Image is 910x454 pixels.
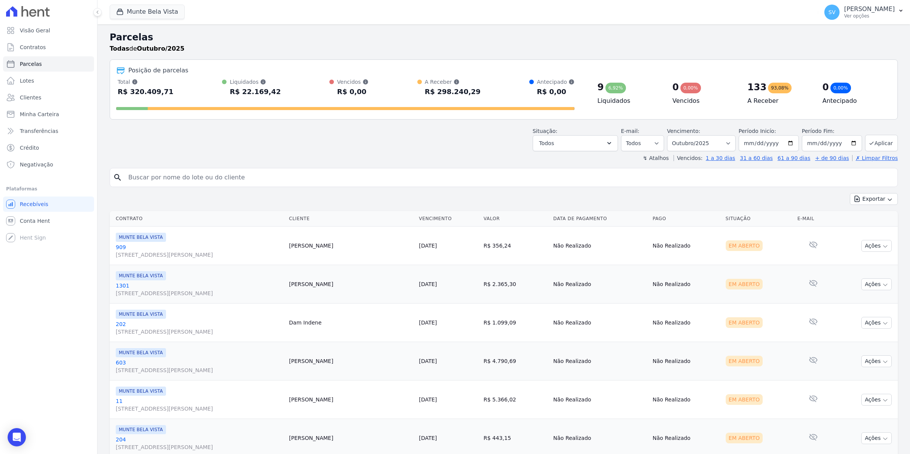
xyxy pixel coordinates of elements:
a: 204[STREET_ADDRESS][PERSON_NAME] [116,436,283,451]
button: Ações [861,317,892,329]
td: Não Realizado [650,227,723,265]
span: [STREET_ADDRESS][PERSON_NAME] [116,366,283,374]
td: Não Realizado [550,227,650,265]
div: 0 [822,81,829,93]
span: MUNTE BELA VISTA [116,310,166,319]
a: [DATE] [419,320,437,326]
a: 603[STREET_ADDRESS][PERSON_NAME] [116,359,283,374]
a: Contratos [3,40,94,55]
span: SV [829,10,835,15]
div: Posição de parcelas [128,66,188,75]
span: Crédito [20,144,39,152]
td: R$ 2.365,30 [481,265,550,304]
button: Ações [861,240,892,252]
td: Não Realizado [550,380,650,419]
span: [STREET_ADDRESS][PERSON_NAME] [116,289,283,297]
button: Munte Bela Vista [110,5,185,19]
th: Pago [650,211,723,227]
td: [PERSON_NAME] [286,265,416,304]
span: Contratos [20,43,46,51]
td: Não Realizado [650,265,723,304]
span: Parcelas [20,60,42,68]
div: Em Aberto [726,394,763,405]
div: A Receber [425,78,481,86]
td: R$ 356,24 [481,227,550,265]
button: Ações [861,394,892,406]
span: Minha Carteira [20,110,59,118]
div: 133 [747,81,766,93]
span: Clientes [20,94,41,101]
label: Período Inicío: [739,128,776,134]
th: Data de Pagamento [550,211,650,227]
div: Em Aberto [726,433,763,443]
div: R$ 22.169,42 [230,86,281,98]
button: Ações [861,355,892,367]
button: Exportar [850,193,898,205]
i: search [113,173,122,182]
th: Cliente [286,211,416,227]
a: Minha Carteira [3,107,94,122]
div: Antecipado [537,78,575,86]
a: 1 a 30 dias [706,155,735,161]
label: Situação: [533,128,557,134]
div: Plataformas [6,184,91,193]
h2: Parcelas [110,30,898,44]
td: [PERSON_NAME] [286,380,416,419]
a: 11[STREET_ADDRESS][PERSON_NAME] [116,397,283,412]
a: [DATE] [419,358,437,364]
strong: Todas [110,45,129,52]
div: R$ 0,00 [337,86,368,98]
div: R$ 320.409,71 [118,86,174,98]
button: Aplicar [865,135,898,151]
div: 0 [672,81,679,93]
div: Liquidados [230,78,281,86]
input: Buscar por nome do lote ou do cliente [124,170,894,185]
th: Situação [723,211,795,227]
div: 6,92% [605,83,626,93]
th: Valor [481,211,550,227]
span: Recebíveis [20,200,48,208]
h4: Antecipado [822,96,885,106]
p: de [110,44,184,53]
span: [STREET_ADDRESS][PERSON_NAME] [116,328,283,336]
p: Ver opções [844,13,895,19]
div: 93,08% [768,83,792,93]
span: [STREET_ADDRESS][PERSON_NAME] [116,405,283,412]
td: Não Realizado [550,342,650,380]
span: [STREET_ADDRESS][PERSON_NAME] [116,251,283,259]
span: Lotes [20,77,34,85]
div: 0,00% [830,83,851,93]
td: Não Realizado [550,265,650,304]
td: Dam Indene [286,304,416,342]
label: Período Fim: [802,127,862,135]
th: Contrato [110,211,286,227]
span: Transferências [20,127,58,135]
div: Open Intercom Messenger [8,428,26,446]
a: Recebíveis [3,197,94,212]
div: 0,00% [680,83,701,93]
span: MUNTE BELA VISTA [116,233,166,242]
td: Não Realizado [650,304,723,342]
a: 31 a 60 dias [740,155,773,161]
a: Clientes [3,90,94,105]
a: [DATE] [419,396,437,403]
button: SV [PERSON_NAME] Ver opções [818,2,910,23]
a: 61 a 90 dias [777,155,810,161]
button: Ações [861,432,892,444]
a: Lotes [3,73,94,88]
p: [PERSON_NAME] [844,5,895,13]
span: MUNTE BELA VISTA [116,348,166,357]
label: ↯ Atalhos [643,155,669,161]
strong: Outubro/2025 [137,45,185,52]
label: Vencimento: [667,128,700,134]
h4: Vencidos [672,96,735,106]
h4: A Receber [747,96,810,106]
div: Em Aberto [726,279,763,289]
td: [PERSON_NAME] [286,227,416,265]
a: [DATE] [419,435,437,441]
span: [STREET_ADDRESS][PERSON_NAME] [116,443,283,451]
div: Em Aberto [726,356,763,366]
div: Em Aberto [726,317,763,328]
a: [DATE] [419,243,437,249]
a: + de 90 dias [815,155,849,161]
